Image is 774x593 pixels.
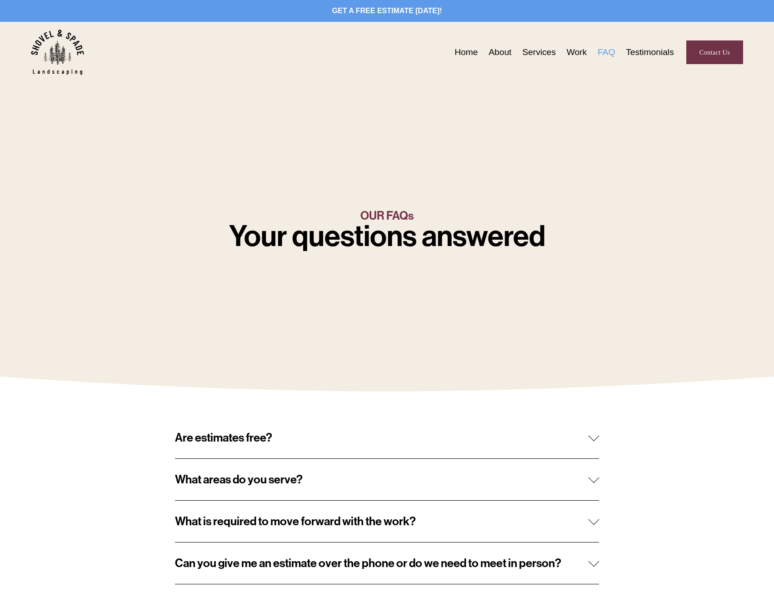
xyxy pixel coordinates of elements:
[31,30,84,75] img: Shovel &amp; Spade Landscaping
[175,417,599,458] button: Are estimates free?
[360,209,414,223] span: OUR FAQs
[598,45,615,60] a: FAQ
[522,45,556,60] a: Services
[454,45,478,60] a: Home
[626,45,674,60] a: Testimonials
[489,45,511,60] a: About
[175,472,588,487] span: What areas do you serve?
[567,45,587,60] a: Work
[175,543,599,584] button: Can you give me an estimate over the phone or do we need to meet in person?
[175,501,599,542] button: What is required to move forward with the work?
[175,556,588,570] span: Can you give me an estimate over the phone or do we need to meet in person?
[175,431,588,445] span: Are estimates free?
[175,459,599,500] button: What areas do you serve?
[686,40,743,64] a: Contact Us
[149,222,626,251] h1: Your questions answered
[175,514,588,528] span: What is required to move forward with the work?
